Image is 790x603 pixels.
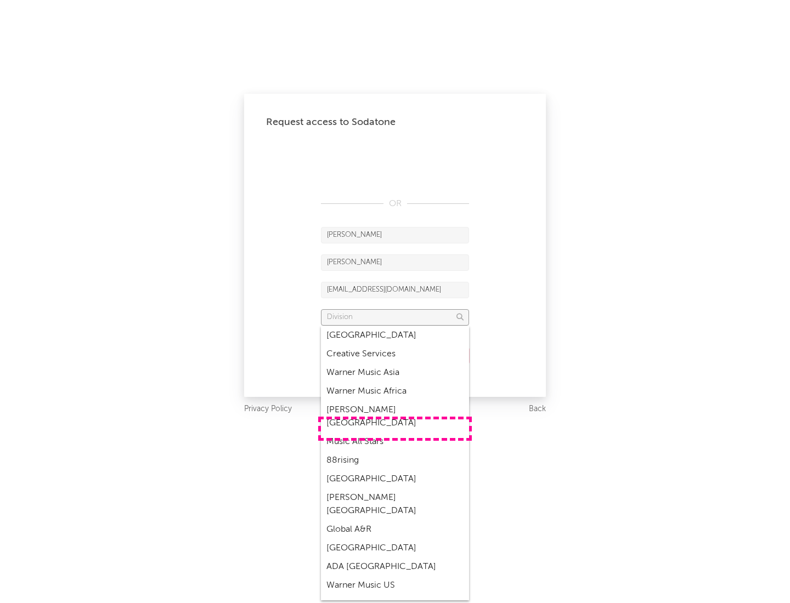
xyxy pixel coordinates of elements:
[321,326,469,345] div: [GEOGRAPHIC_DATA]
[321,451,469,470] div: 88rising
[321,433,469,451] div: Music All Stars
[321,558,469,576] div: ADA [GEOGRAPHIC_DATA]
[321,488,469,520] div: [PERSON_NAME] [GEOGRAPHIC_DATA]
[321,254,469,271] input: Last Name
[321,401,469,433] div: [PERSON_NAME] [GEOGRAPHIC_DATA]
[321,227,469,243] input: First Name
[529,402,546,416] a: Back
[321,282,469,298] input: Email
[321,539,469,558] div: [GEOGRAPHIC_DATA]
[321,197,469,211] div: OR
[321,309,469,326] input: Division
[321,345,469,363] div: Creative Services
[321,470,469,488] div: [GEOGRAPHIC_DATA]
[244,402,292,416] a: Privacy Policy
[266,116,524,129] div: Request access to Sodatone
[321,382,469,401] div: Warner Music Africa
[321,576,469,595] div: Warner Music US
[321,363,469,382] div: Warner Music Asia
[321,520,469,539] div: Global A&R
